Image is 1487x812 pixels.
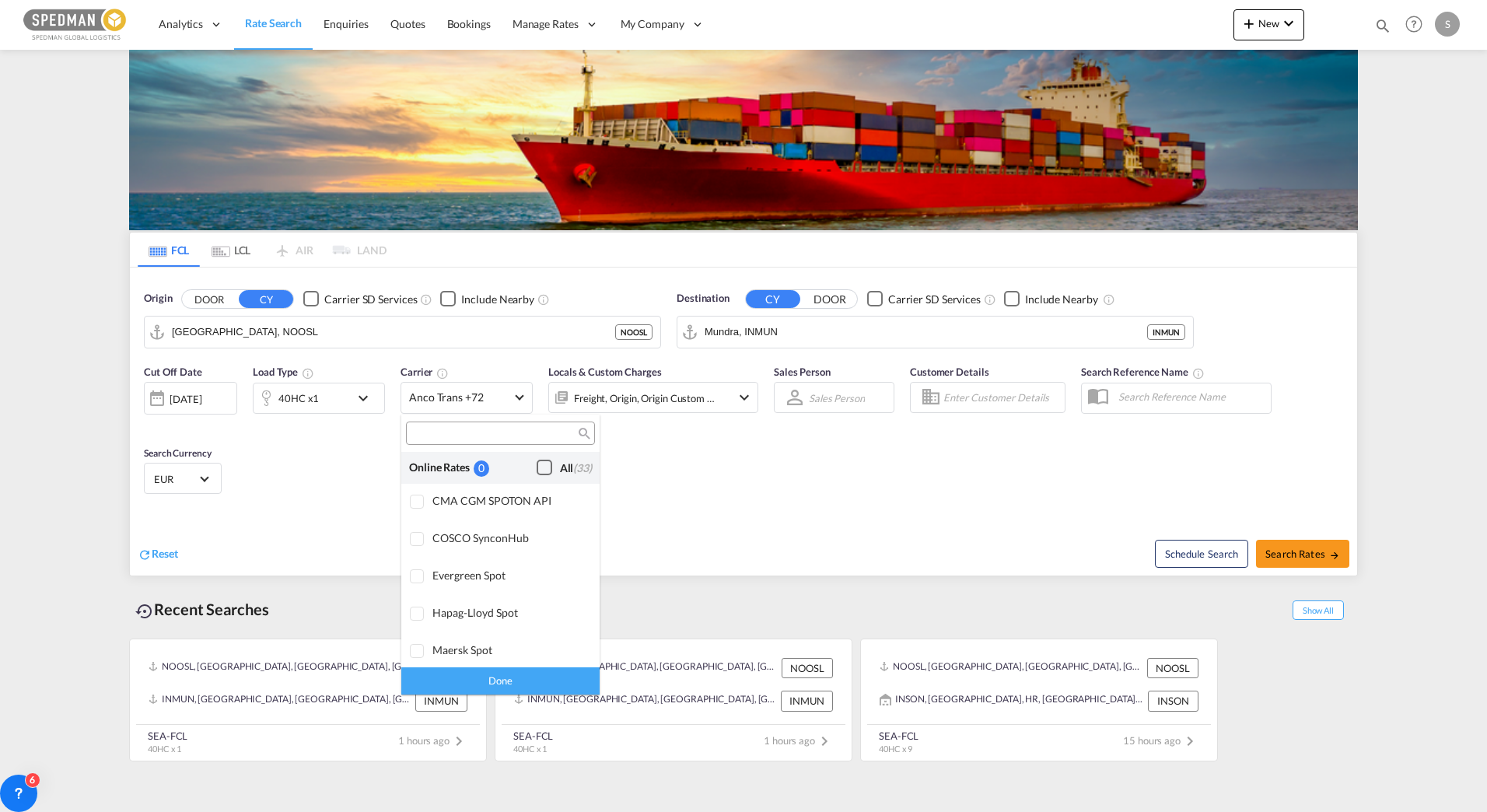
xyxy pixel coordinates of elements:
span: (33) [573,461,592,474]
div: All [560,460,592,476]
div: Done [401,667,600,695]
md-checkbox: Checkbox No Ink [537,460,592,476]
md-icon: icon-magnify [577,428,589,439]
div: 0 [474,460,489,477]
div: Evergreen Spot [432,569,587,582]
div: COSCO SynconHub [432,531,587,544]
div: Online Rates [409,460,474,476]
div: Hapag-Lloyd Spot [432,606,587,619]
div: CMA CGM SPOTON API [432,494,587,507]
div: Maersk Spot [432,643,587,656]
